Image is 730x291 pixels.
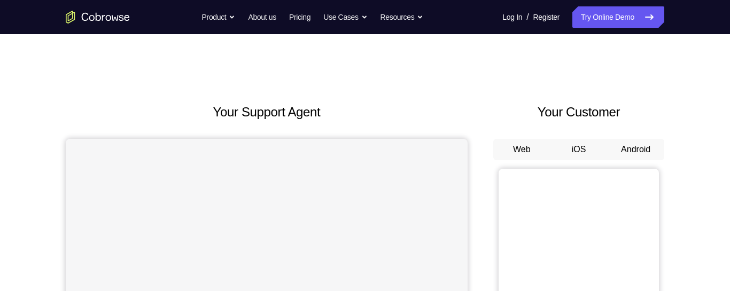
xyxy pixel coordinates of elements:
[248,6,276,28] a: About us
[526,11,529,23] span: /
[533,6,560,28] a: Register
[550,139,608,160] button: iOS
[66,11,130,23] a: Go to the home page
[323,6,367,28] button: Use Cases
[202,6,236,28] button: Product
[380,6,424,28] button: Resources
[493,139,550,160] button: Web
[493,103,664,122] h2: Your Customer
[289,6,310,28] a: Pricing
[607,139,664,160] button: Android
[502,6,522,28] a: Log In
[572,6,664,28] a: Try Online Demo
[66,103,468,122] h2: Your Support Agent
